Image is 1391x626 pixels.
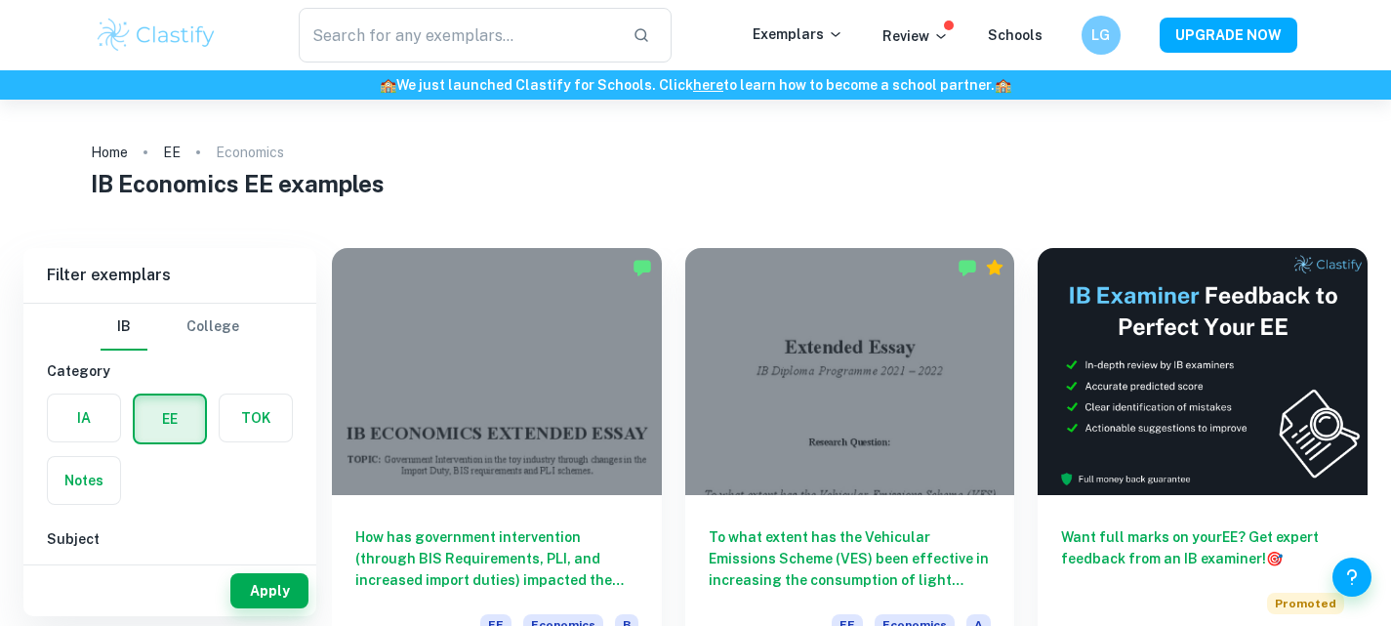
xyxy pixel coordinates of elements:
h6: Want full marks on your EE ? Get expert feedback from an IB examiner! [1061,526,1344,569]
p: Review [882,25,949,47]
span: Promoted [1267,593,1344,614]
h6: To what extent has the Vehicular Emissions Scheme (VES) been effective in increasing the consumpt... [709,526,992,591]
a: Home [91,139,128,166]
span: 🏫 [995,77,1011,93]
a: EE [163,139,181,166]
h6: LG [1089,24,1112,46]
button: IA [48,395,120,441]
span: 🏫 [380,77,396,93]
button: Notes [48,457,120,504]
div: Premium [985,258,1004,277]
button: EE [135,396,205,442]
p: Exemplars [753,23,843,45]
div: Filter type choice [101,304,239,351]
label: Type a subject [61,553,142,569]
input: Search for any exemplars... [299,8,618,63]
button: College [186,304,239,351]
button: Help and Feedback [1332,558,1371,597]
h1: IB Economics EE examples [91,166,1300,201]
img: Marked [633,258,652,277]
a: Schools [988,27,1043,43]
button: TOK [220,395,292,441]
button: Apply [230,573,308,608]
span: 🎯 [1266,551,1283,566]
p: Economics [216,142,284,163]
img: Marked [958,258,977,277]
img: Thumbnail [1038,248,1368,495]
a: here [693,77,723,93]
h6: Filter exemplars [23,248,316,303]
h6: We just launched Clastify for Schools. Click to learn how to become a school partner. [4,74,1387,96]
button: LG [1082,16,1121,55]
h6: How has government intervention (through BIS Requirements, PLI, and increased import duties) impa... [355,526,638,591]
img: Clastify logo [95,16,219,55]
button: UPGRADE NOW [1160,18,1297,53]
h6: Subject [47,528,293,550]
button: IB [101,304,147,351]
h6: Category [47,360,293,382]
